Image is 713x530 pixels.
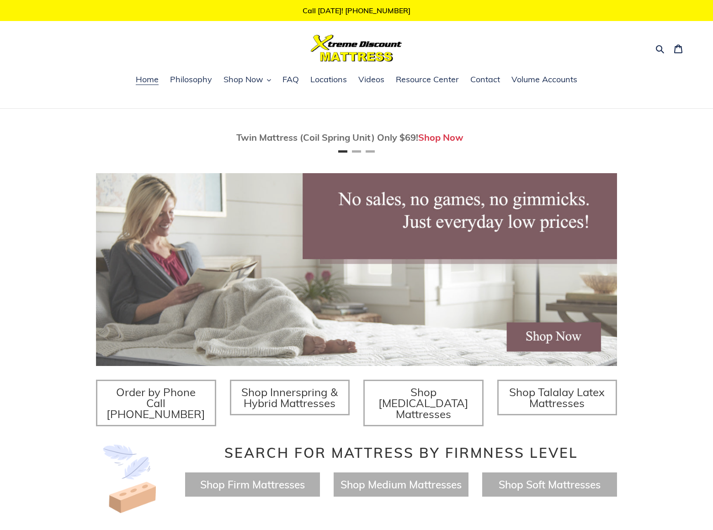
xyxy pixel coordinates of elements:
button: Page 3 [366,150,375,153]
span: Volume Accounts [511,74,577,85]
span: FAQ [282,74,299,85]
span: Shop [MEDICAL_DATA] Mattresses [378,385,468,421]
a: Shop Soft Mattresses [499,478,601,491]
span: Philosophy [170,74,212,85]
a: Resource Center [391,73,463,87]
span: Shop Innerspring & Hybrid Mattresses [241,385,338,410]
a: Contact [466,73,505,87]
a: Shop Firm Mattresses [200,478,305,491]
a: Order by Phone Call [PHONE_NUMBER] [96,380,216,426]
a: FAQ [278,73,303,87]
span: Resource Center [396,74,459,85]
span: Search for Mattress by Firmness Level [224,444,578,461]
a: Videos [354,73,389,87]
button: Page 2 [352,150,361,153]
img: herobannermay2022-1652879215306_1200x.jpg [96,173,617,366]
button: Page 1 [338,150,347,153]
span: Twin Mattress (Coil Spring Unit) Only $69! [236,132,418,143]
span: Contact [470,74,500,85]
a: Philosophy [165,73,217,87]
a: Locations [306,73,351,87]
a: Shop Talalay Latex Mattresses [497,380,617,415]
img: Xtreme Discount Mattress [311,35,402,62]
span: Shop Talalay Latex Mattresses [509,385,605,410]
span: Home [136,74,159,85]
span: Locations [310,74,347,85]
a: Shop Innerspring & Hybrid Mattresses [230,380,350,415]
span: Videos [358,74,384,85]
span: Order by Phone Call [PHONE_NUMBER] [106,385,205,421]
a: Home [131,73,163,87]
a: Shop Now [418,132,463,143]
button: Shop Now [219,73,276,87]
a: Volume Accounts [507,73,582,87]
img: Image-of-brick- and-feather-representing-firm-and-soft-feel [96,445,165,513]
a: Shop [MEDICAL_DATA] Mattresses [363,380,484,426]
a: Shop Medium Mattresses [341,478,462,491]
span: Shop Now [223,74,263,85]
